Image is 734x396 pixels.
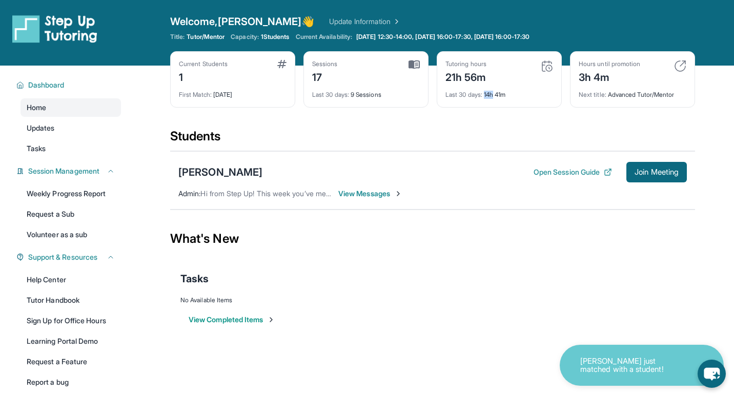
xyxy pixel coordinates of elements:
[170,216,695,261] div: What's New
[534,167,612,177] button: Open Session Guide
[179,85,287,99] div: [DATE]
[27,123,55,133] span: Updates
[579,60,640,68] div: Hours until promotion
[445,85,553,99] div: 14h 41m
[21,311,121,330] a: Sign Up for Office Hours
[21,119,121,137] a: Updates
[698,360,726,388] button: chat-button
[261,33,290,41] span: 1 Students
[27,102,46,113] span: Home
[312,68,338,85] div: 17
[338,189,402,199] span: View Messages
[277,60,287,68] img: card
[579,91,606,98] span: Next title :
[24,80,115,90] button: Dashboard
[626,162,687,182] button: Join Meeting
[170,14,315,29] span: Welcome, [PERSON_NAME] 👋
[21,139,121,158] a: Tasks
[21,270,121,289] a: Help Center
[635,169,679,175] span: Join Meeting
[579,85,686,99] div: Advanced Tutor/Mentor
[231,33,259,41] span: Capacity:
[170,128,695,151] div: Students
[179,60,228,68] div: Current Students
[541,60,553,72] img: card
[180,272,209,286] span: Tasks
[12,14,97,43] img: logo
[179,91,212,98] span: First Match :
[178,165,262,179] div: [PERSON_NAME]
[200,189,561,198] span: Hi from Step Up! This week you’ve met for 127 minutes and this month you’ve met for 13 hours. Hap...
[580,357,683,374] p: [PERSON_NAME] just matched with a student!
[579,68,640,85] div: 3h 4m
[329,16,401,27] a: Update Information
[21,205,121,223] a: Request a Sub
[21,225,121,244] a: Volunteer as a sub
[21,98,121,117] a: Home
[21,332,121,350] a: Learning Portal Demo
[312,60,338,68] div: Sessions
[312,91,349,98] span: Last 30 days :
[296,33,352,41] span: Current Availability:
[28,166,99,176] span: Session Management
[24,166,115,176] button: Session Management
[674,60,686,72] img: card
[445,91,482,98] span: Last 30 days :
[189,315,275,325] button: View Completed Items
[312,85,420,99] div: 9 Sessions
[354,33,532,41] a: [DATE] 12:30-14:00, [DATE] 16:00-17:30, [DATE] 16:00-17:30
[445,60,486,68] div: Tutoring hours
[391,16,401,27] img: Chevron Right
[356,33,529,41] span: [DATE] 12:30-14:00, [DATE] 16:00-17:30, [DATE] 16:00-17:30
[21,352,121,371] a: Request a Feature
[28,252,97,262] span: Support & Resources
[394,190,402,198] img: Chevron-Right
[178,189,200,198] span: Admin :
[180,296,685,304] div: No Available Items
[21,184,121,203] a: Weekly Progress Report
[21,373,121,391] a: Report a bug
[21,291,121,309] a: Tutor Handbook
[28,80,65,90] span: Dashboard
[170,33,185,41] span: Title:
[445,68,486,85] div: 21h 56m
[409,60,420,69] img: card
[27,143,46,154] span: Tasks
[24,252,115,262] button: Support & Resources
[187,33,225,41] span: Tutor/Mentor
[179,68,228,85] div: 1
